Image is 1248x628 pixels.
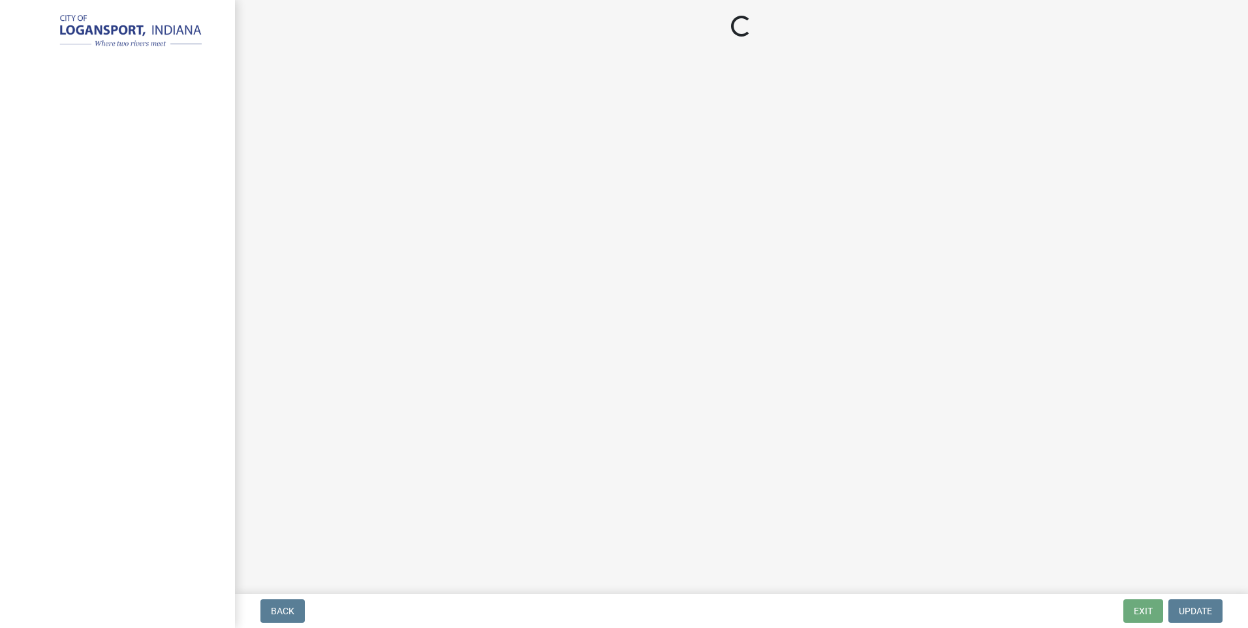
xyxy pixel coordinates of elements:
[1168,599,1223,623] button: Update
[1123,599,1163,623] button: Exit
[260,599,305,623] button: Back
[26,14,214,50] img: City of Logansport, Indiana
[1179,606,1212,616] span: Update
[271,606,294,616] span: Back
